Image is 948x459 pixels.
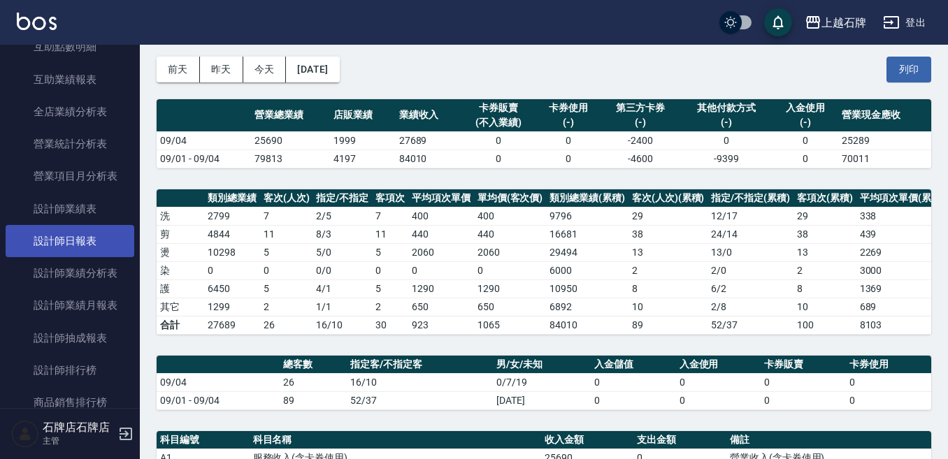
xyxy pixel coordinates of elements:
[280,356,347,374] th: 總客數
[204,225,260,243] td: 4844
[684,115,770,130] div: (-)
[204,189,260,207] th: 類別總業績
[541,431,634,449] th: 收入金額
[43,435,114,447] p: 主管
[474,298,547,316] td: 650
[708,261,793,279] td: 2 / 0
[157,57,200,82] button: 前天
[347,391,492,409] td: 52/37
[761,391,846,409] td: 0
[680,150,773,168] td: -9399
[204,261,260,279] td: 0
[286,57,339,82] button: [DATE]
[601,150,680,168] td: -4600
[591,356,676,374] th: 入金儲值
[330,131,395,150] td: 1999
[408,225,474,243] td: 440
[764,8,792,36] button: save
[539,101,597,115] div: 卡券使用
[260,207,313,225] td: 7
[200,57,243,82] button: 昨天
[204,207,260,225] td: 2799
[330,99,395,132] th: 店販業績
[629,189,708,207] th: 客次(人次)(累積)
[6,354,134,386] a: 設計師排行榜
[313,207,372,225] td: 2 / 5
[313,279,372,298] td: 4 / 1
[43,421,114,435] h5: 石牌店石牌店
[260,261,313,279] td: 0
[474,261,547,279] td: 0
[464,101,532,115] div: 卡券販賣
[493,356,591,374] th: 男/女/未知
[157,356,931,410] table: a dense table
[157,243,204,261] td: 燙
[6,386,134,418] a: 商品銷售排行榜
[372,298,408,316] td: 2
[157,373,280,391] td: 09/04
[372,243,408,261] td: 5
[408,316,474,334] td: 923
[157,298,204,316] td: 其它
[546,279,629,298] td: 10950
[157,150,251,168] td: 09/01 - 09/04
[793,279,856,298] td: 8
[546,225,629,243] td: 16681
[846,373,931,391] td: 0
[157,207,204,225] td: 洗
[708,189,793,207] th: 指定/不指定(累積)
[493,391,591,409] td: [DATE]
[313,189,372,207] th: 指定/不指定
[629,261,708,279] td: 2
[708,298,793,316] td: 2 / 8
[539,115,597,130] div: (-)
[372,225,408,243] td: 11
[761,356,846,374] th: 卡券販賣
[838,150,931,168] td: 70011
[461,150,536,168] td: 0
[676,391,761,409] td: 0
[629,225,708,243] td: 38
[251,131,330,150] td: 25690
[793,225,856,243] td: 38
[601,131,680,150] td: -2400
[777,115,835,130] div: (-)
[157,316,204,334] td: 合計
[396,131,461,150] td: 27689
[17,13,57,30] img: Logo
[846,356,931,374] th: 卡券使用
[546,243,629,261] td: 29494
[347,373,492,391] td: 16/10
[260,316,313,334] td: 26
[6,289,134,321] a: 設計師業績月報表
[708,316,793,334] td: 52/37
[408,207,474,225] td: 400
[408,261,474,279] td: 0
[546,316,629,334] td: 84010
[605,101,677,115] div: 第三方卡券
[877,10,931,36] button: 登出
[777,101,835,115] div: 入金使用
[793,298,856,316] td: 10
[204,298,260,316] td: 1299
[591,391,676,409] td: 0
[546,207,629,225] td: 9796
[474,243,547,261] td: 2060
[461,131,536,150] td: 0
[708,279,793,298] td: 6 / 2
[793,243,856,261] td: 13
[251,150,330,168] td: 79813
[313,261,372,279] td: 0 / 0
[250,431,541,449] th: 科目名稱
[6,257,134,289] a: 設計師業績分析表
[6,225,134,257] a: 設計師日報表
[260,225,313,243] td: 11
[280,373,347,391] td: 26
[474,279,547,298] td: 1290
[676,373,761,391] td: 0
[838,131,931,150] td: 25289
[708,207,793,225] td: 12 / 17
[474,207,547,225] td: 400
[11,420,39,448] img: Person
[761,373,846,391] td: 0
